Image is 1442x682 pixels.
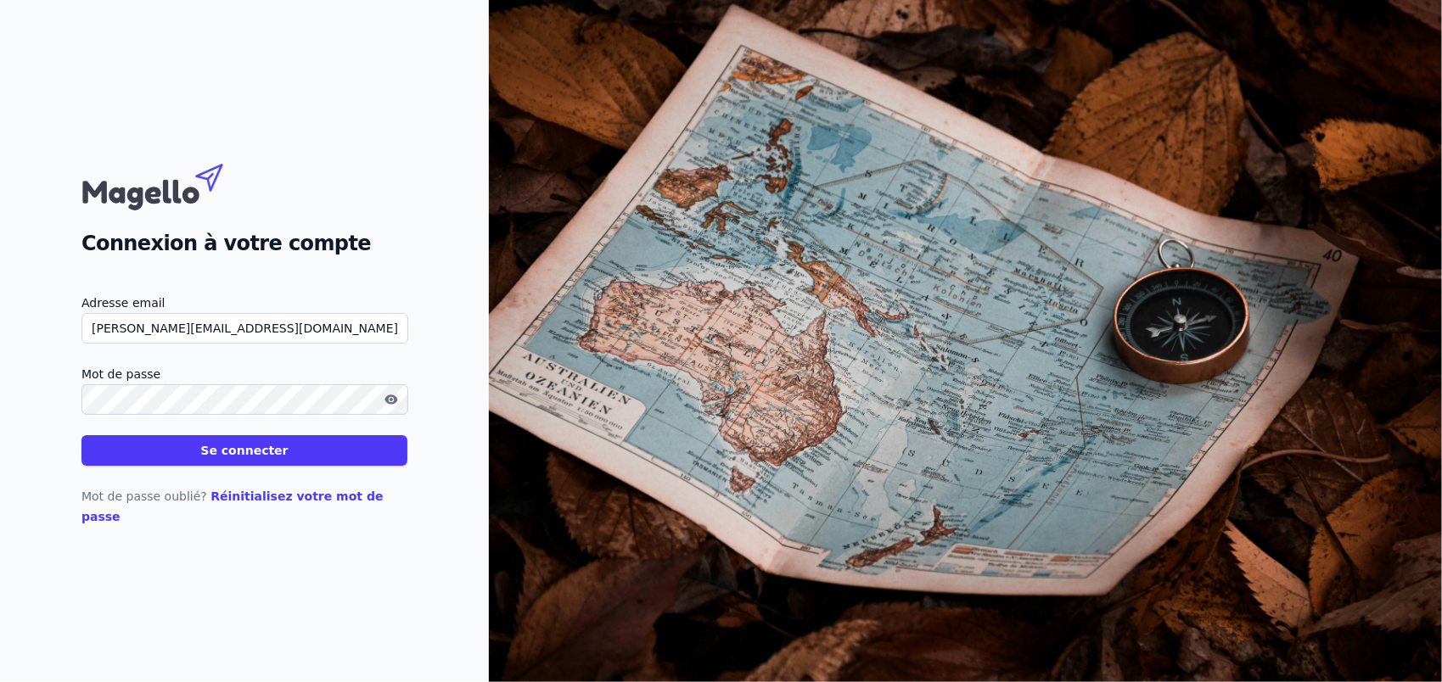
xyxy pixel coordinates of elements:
[81,228,407,259] h2: Connexion à votre compte
[81,486,407,527] p: Mot de passe oublié?
[81,435,407,466] button: Se connecter
[81,293,407,313] label: Adresse email
[81,489,384,523] a: Réinitialisez votre mot de passe
[81,155,260,215] img: Magello
[81,364,407,384] label: Mot de passe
